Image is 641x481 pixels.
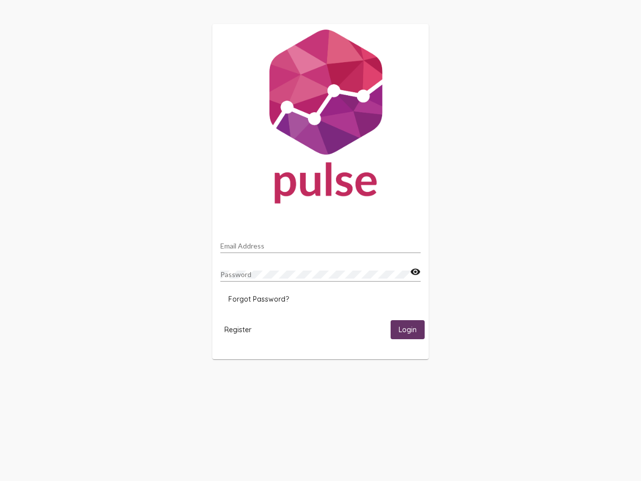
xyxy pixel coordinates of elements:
[391,320,425,339] button: Login
[220,290,297,308] button: Forgot Password?
[410,266,421,278] mat-icon: visibility
[224,325,251,334] span: Register
[216,320,259,339] button: Register
[228,295,289,304] span: Forgot Password?
[399,326,417,335] span: Login
[212,24,429,213] img: Pulse For Good Logo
